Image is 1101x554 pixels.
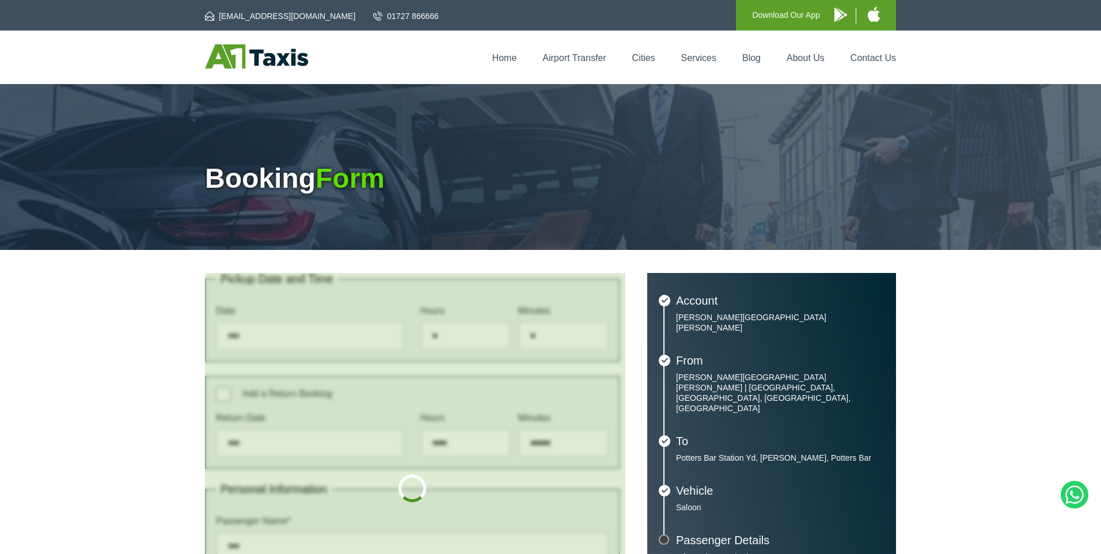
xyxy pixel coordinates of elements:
p: Potters Bar Station Yd, [PERSON_NAME], Potters Bar [676,453,884,463]
img: A1 Taxis Android App [834,7,847,22]
a: Contact Us [851,53,896,63]
p: [PERSON_NAME][GEOGRAPHIC_DATA][PERSON_NAME] | [GEOGRAPHIC_DATA], [GEOGRAPHIC_DATA], [GEOGRAPHIC_D... [676,372,884,413]
p: Download Our App [752,8,820,22]
a: Services [681,53,716,63]
h3: From [676,355,884,366]
span: Form [316,163,385,193]
h1: Booking [205,165,896,192]
a: 01727 866666 [373,10,439,22]
p: [PERSON_NAME][GEOGRAPHIC_DATA][PERSON_NAME] [676,312,884,333]
p: Saloon [676,502,884,513]
a: About Us [787,53,825,63]
a: Blog [742,53,761,63]
h3: Vehicle [676,485,884,496]
a: Airport Transfer [542,53,606,63]
a: Cities [632,53,655,63]
img: A1 Taxis iPhone App [868,7,880,22]
h3: Account [676,295,884,306]
img: A1 Taxis St Albans LTD [205,44,308,69]
h3: Passenger Details [676,534,884,546]
a: [EMAIL_ADDRESS][DOMAIN_NAME] [205,10,355,22]
a: Home [492,53,517,63]
h3: To [676,435,884,447]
